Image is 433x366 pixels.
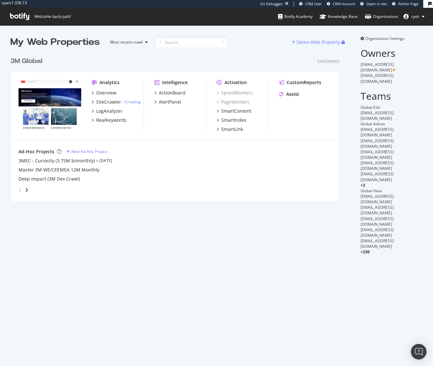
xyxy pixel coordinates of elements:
img: www.command.com [19,79,81,129]
div: Organizations [365,13,398,20]
a: 3M Global [10,57,45,66]
div: - [122,99,141,105]
a: RealKeywords [92,117,127,123]
h2: Teams [361,91,423,101]
div: grid [10,49,345,201]
a: Admin Page [392,1,418,6]
a: Assist [279,91,299,97]
span: [EMAIL_ADDRESS][DOMAIN_NAME] [361,149,394,160]
span: [EMAIL_ADDRESS][DOMAIN_NAME] [361,205,394,216]
a: SpeedWorkers [217,90,253,96]
a: CustomReports [279,79,321,86]
span: [EMAIL_ADDRESS][DOMAIN_NAME] [361,171,394,182]
a: Knowledge Base [320,8,358,25]
div: angle-right [24,187,29,193]
a: SmartContent [217,108,251,114]
span: [EMAIL_ADDRESS][DOMAIN_NAME] [361,110,394,121]
a: SmartIndex [217,117,246,123]
a: New Ad-Hoc Project [67,149,108,154]
div: RealKeywords [96,117,127,123]
div: Intelligence [162,79,188,86]
a: CRM User [299,1,322,6]
button: Most recent crawl [105,37,150,47]
span: CRM User [305,1,322,6]
div: 3M Global [10,57,42,66]
a: Botify Academy [278,8,312,25]
span: [EMAIL_ADDRESS][DOMAIN_NAME] [361,238,394,249]
span: ryah [411,14,419,19]
div: AlertPanel [159,99,181,105]
span: [EMAIL_ADDRESS][DOMAIN_NAME] [361,160,394,171]
div: Activation [224,79,247,86]
span: [EMAIL_ADDRESS][DOMAIN_NAME] [361,127,394,138]
a: AlertPanel [154,99,181,105]
input: Search [156,37,227,48]
a: ActionBoard [154,90,185,96]
a: [DATE] [99,158,112,163]
div: Open Intercom Messenger [411,344,427,360]
div: SiteCrawler [96,99,121,105]
span: Organization Settings [365,36,404,41]
a: PageWorkers [217,99,249,105]
a: Organizations [365,8,398,25]
span: + 230 [361,249,370,255]
div: SmartContent [221,108,251,114]
a: Crawling [125,99,141,105]
a: CRM Account [327,1,355,6]
span: [EMAIL_ADDRESS][DOMAIN_NAME] [361,216,394,227]
div: SmartLink [221,126,243,133]
a: LogAnalyzer [92,108,122,114]
span: [EMAIL_ADDRESS][DOMAIN_NAME] [361,138,394,149]
div: New Ad-Hoc Project [71,149,108,154]
a: Demo Web Property [292,39,341,45]
span: [EMAIL_ADDRESS][DOMAIN_NAME] [361,194,394,205]
a: Overview [92,90,116,96]
button: Demo Web Property [292,37,341,47]
div: Enterprise [318,59,340,64]
div: LogAnalyzer [96,108,122,114]
a: 3MEC - Curiosity (3.75M bimonthly) [19,158,95,164]
span: [EMAIL_ADDRESS][DOMAIN_NAME] [361,62,394,73]
a: Deep Impact (3M Dev Crawl) [19,176,80,182]
div: Viz Debugger: [260,1,284,6]
a: SiteCrawler- Crawling [92,99,141,105]
div: angle-left [16,185,24,195]
button: ryah [398,11,430,22]
div: Analytics [99,79,120,86]
div: Global Edit [361,105,423,110]
div: Assist [286,91,299,97]
div: Global View [361,188,423,194]
div: CustomReports [287,79,321,86]
span: Welcome back, ryah ! [34,14,70,19]
div: My Web Properties [10,36,100,49]
span: Admin Page [398,1,418,6]
div: Most recent crawl [110,40,143,44]
div: Global Admin [361,121,423,127]
span: CRM Account [333,1,355,6]
h2: Owners [361,48,423,58]
a: SmartLink [217,126,243,133]
div: Demo Web Property [297,39,340,45]
span: [EMAIL_ADDRESS][DOMAIN_NAME] [361,227,394,238]
span: [EMAIL_ADDRESS][DOMAIN_NAME] [361,73,394,84]
div: Ad-Hoc Projects [19,148,54,155]
a: Open in dev [360,1,387,6]
div: ActionBoard [159,90,185,96]
span: Open in dev [366,1,387,6]
a: Master 3M WE/CEEMEA 12M Monthly [19,167,99,173]
div: Overview [96,90,116,96]
div: Knowledge Base [320,13,358,20]
div: Botify Academy [278,13,312,20]
span: + 3 [361,183,365,188]
div: SmartIndex [221,117,246,123]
